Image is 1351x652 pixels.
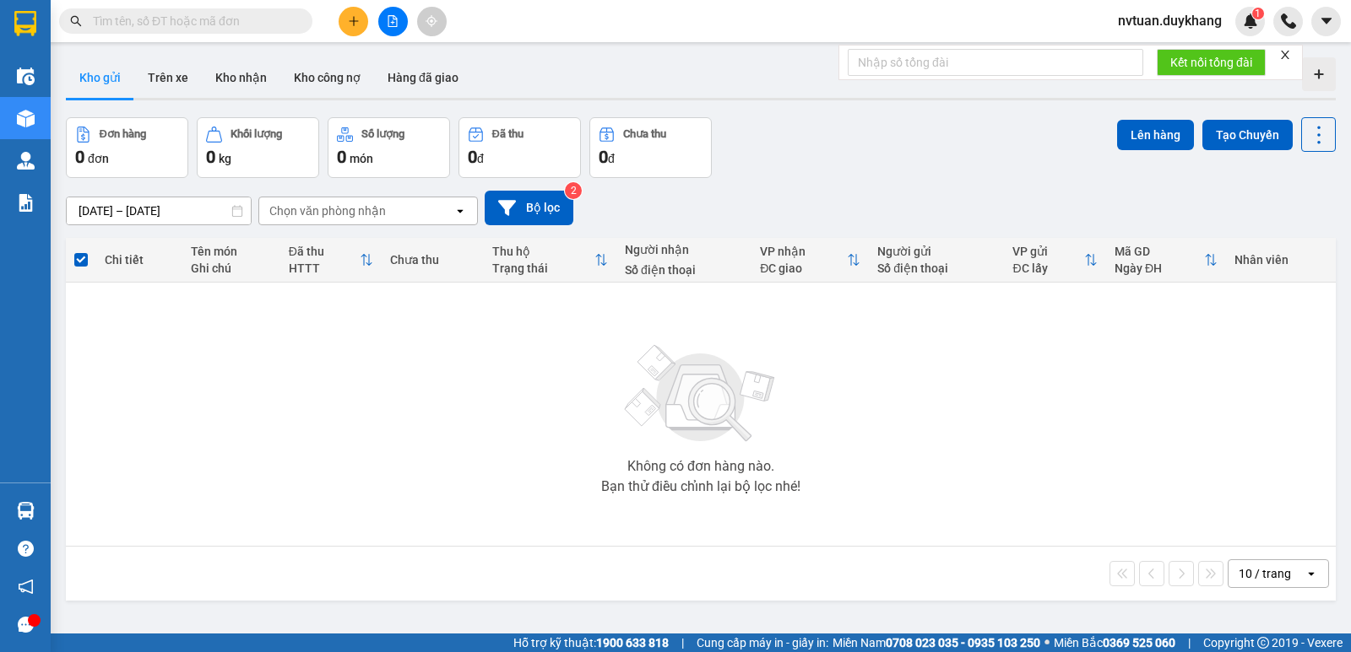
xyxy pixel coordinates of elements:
span: 0 [599,147,608,167]
input: Nhập số tổng đài [848,49,1143,76]
span: notification [18,579,34,595]
th: Toggle SortBy [1004,238,1105,283]
div: Chi tiết [105,253,174,267]
img: phone-icon [1281,13,1296,29]
th: Toggle SortBy [484,238,616,283]
span: nvtuan.duykhang [1104,10,1235,31]
th: Toggle SortBy [280,238,383,283]
img: solution-icon [17,194,35,212]
strong: 1900 633 818 [596,636,669,649]
span: 0 [468,147,477,167]
span: question-circle [18,541,34,557]
button: caret-down [1311,7,1341,36]
div: Ngày ĐH [1115,261,1204,275]
sup: 2 [565,182,582,199]
button: Tạo Chuyến [1202,120,1293,150]
button: plus [339,7,368,36]
button: Bộ lọc [485,191,573,225]
button: Kho gửi [66,57,134,98]
button: Khối lượng0kg [197,117,319,178]
div: HTTT [289,261,361,275]
div: Đơn hàng [100,128,146,140]
span: close [1279,49,1291,61]
div: VP nhận [760,245,847,258]
span: plus [348,15,360,27]
strong: 0369 525 060 [1103,636,1175,649]
img: warehouse-icon [17,110,35,127]
span: aim [426,15,437,27]
img: warehouse-icon [17,502,35,520]
div: Không có đơn hàng nào. [627,460,774,473]
button: Số lượng0món [328,117,450,178]
button: Chưa thu0đ [589,117,712,178]
div: Mã GD [1115,245,1204,258]
button: Kho nhận [202,57,280,98]
button: Kết nối tổng đài [1157,49,1266,76]
strong: 0708 023 035 - 0935 103 250 [886,636,1040,649]
span: Miền Bắc [1054,633,1175,652]
div: 10 / trang [1239,565,1291,582]
button: file-add [378,7,408,36]
div: Ghi chú [191,261,272,275]
div: Đã thu [492,128,524,140]
div: Trạng thái [492,261,594,275]
div: ĐC lấy [1012,261,1083,275]
button: aim [417,7,447,36]
div: Người gửi [877,245,996,258]
div: Khối lượng [231,128,282,140]
div: Số điện thoại [877,261,996,275]
sup: 1 [1252,8,1264,19]
button: Đã thu0đ [458,117,581,178]
button: Kho công nợ [280,57,374,98]
button: Hàng đã giao [374,57,472,98]
div: Thu hộ [492,245,594,258]
div: ĐC giao [760,261,847,275]
span: | [681,633,684,652]
div: Nhân viên [1234,253,1327,267]
div: Chưa thu [390,253,475,267]
div: Tạo kho hàng mới [1302,57,1336,91]
div: Chọn văn phòng nhận [269,202,386,219]
span: | [1188,633,1191,652]
button: Lên hàng [1117,120,1194,150]
span: search [70,15,82,27]
span: message [18,617,34,633]
input: Select a date range. [67,197,251,224]
span: ⚪️ [1044,639,1050,646]
button: Trên xe [134,57,202,98]
span: đơn [88,152,109,165]
span: kg [219,152,231,165]
img: svg+xml;base64,PHN2ZyBjbGFzcz0ibGlzdC1wbHVnX19zdmciIHhtbG5zPSJodHRwOi8vd3d3LnczLm9yZy8yMDAwL3N2Zy... [616,335,785,453]
img: logo-vxr [14,11,36,36]
span: 0 [206,147,215,167]
span: đ [608,152,615,165]
div: Tên món [191,245,272,258]
th: Toggle SortBy [751,238,869,283]
span: Miền Nam [833,633,1040,652]
img: warehouse-icon [17,67,35,85]
div: VP gửi [1012,245,1083,258]
svg: open [1305,567,1318,580]
input: Tìm tên, số ĐT hoặc mã đơn [93,12,292,30]
div: Chưa thu [623,128,666,140]
img: warehouse-icon [17,152,35,170]
button: Đơn hàng0đơn [66,117,188,178]
span: đ [477,152,484,165]
img: icon-new-feature [1243,13,1258,29]
div: Số lượng [361,128,404,140]
span: file-add [387,15,399,27]
span: 1 [1255,8,1261,19]
div: Người nhận [625,243,743,256]
span: 0 [337,147,346,167]
span: copyright [1257,637,1269,649]
span: món [350,152,373,165]
span: Hỗ trợ kỹ thuật: [513,633,669,652]
svg: open [453,204,467,218]
span: Cung cấp máy in - giấy in: [697,633,828,652]
div: Số điện thoại [625,263,743,277]
span: Kết nối tổng đài [1170,53,1252,72]
div: Đã thu [289,245,361,258]
div: Bạn thử điều chỉnh lại bộ lọc nhé! [601,480,800,493]
span: 0 [75,147,84,167]
span: caret-down [1319,13,1334,29]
